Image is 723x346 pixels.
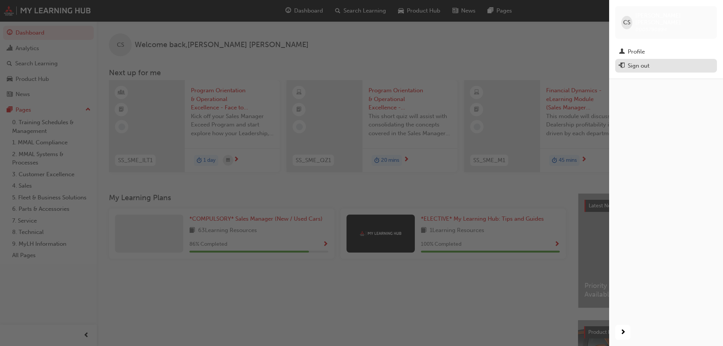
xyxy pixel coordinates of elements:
span: next-icon [620,328,626,337]
span: CS [623,18,630,27]
span: 0005780884 [635,26,667,33]
a: Profile [615,45,717,59]
span: man-icon [619,49,625,55]
div: Profile [628,47,645,56]
span: exit-icon [619,63,625,70]
span: [PERSON_NAME] [PERSON_NAME] [635,12,711,26]
div: Sign out [628,62,649,70]
button: Sign out [615,59,717,73]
